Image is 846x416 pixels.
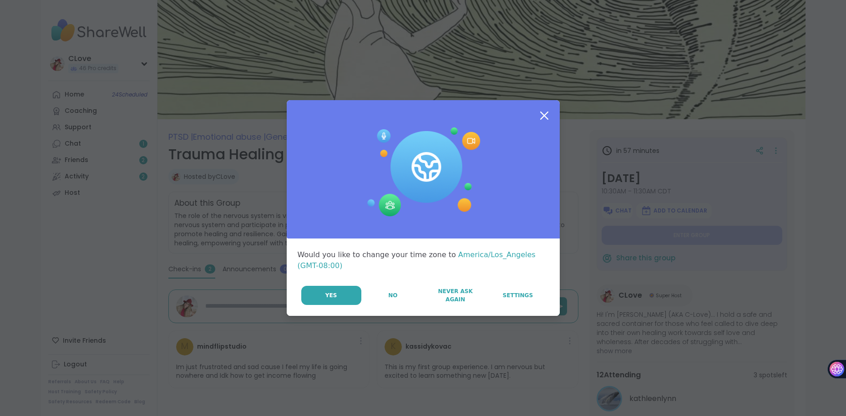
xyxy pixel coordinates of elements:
img: Session Experience [366,127,480,217]
span: No [388,291,397,299]
button: Never Ask Again [425,286,486,305]
span: Never Ask Again [429,287,481,304]
button: Yes [301,286,361,305]
span: Settings [503,291,533,299]
span: Yes [325,291,337,299]
div: Would you like to change your time zone to [298,249,549,271]
button: No [362,286,424,305]
span: America/Los_Angeles (GMT-08:00) [298,250,536,270]
a: Settings [487,286,548,305]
